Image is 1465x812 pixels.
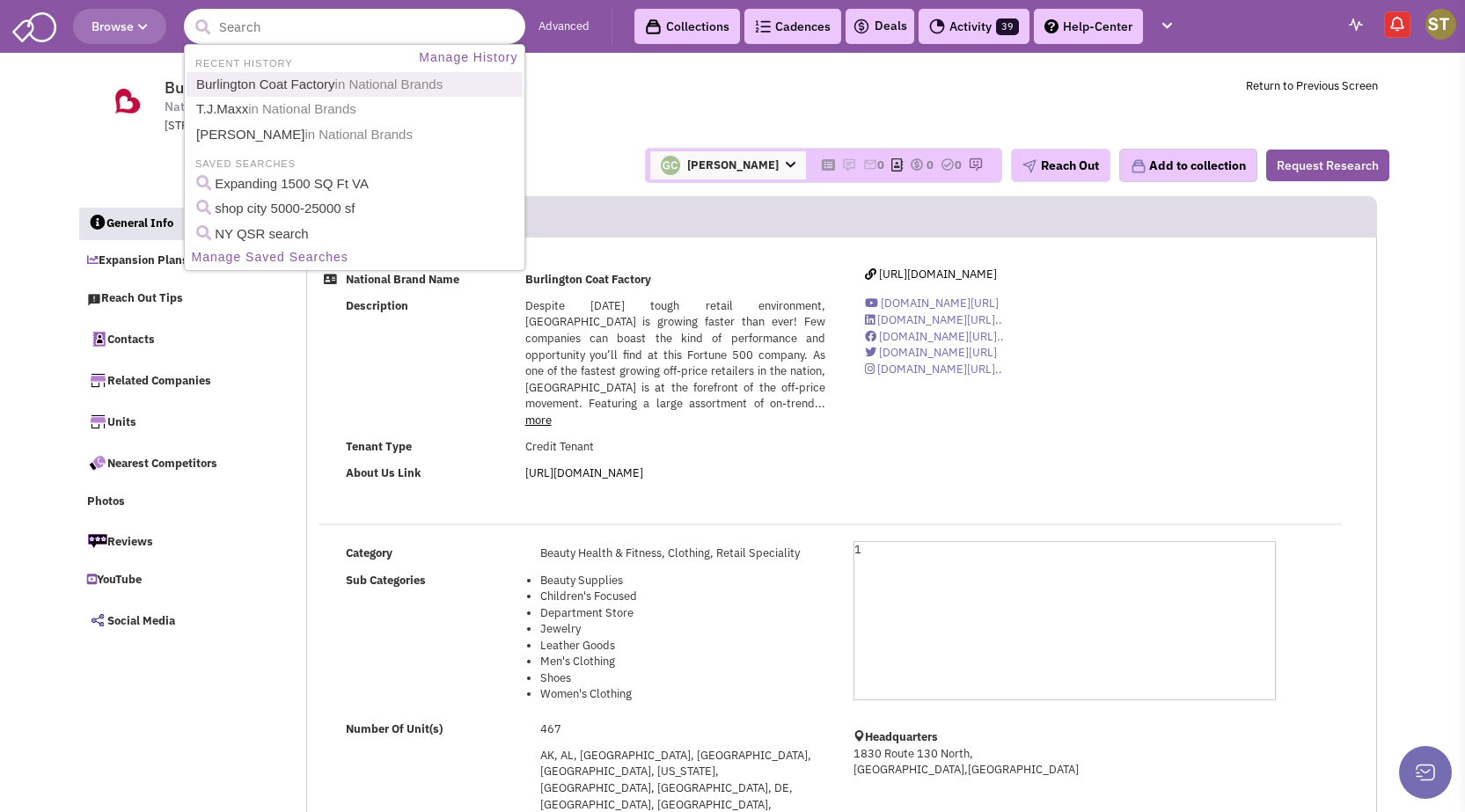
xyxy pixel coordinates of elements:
[996,18,1019,35] span: 39
[346,721,443,736] b: Number Of Unit(s)
[540,605,825,622] li: Department Store
[540,670,825,687] li: Shoes
[881,296,999,311] span: [DOMAIN_NAME][URL]
[1425,9,1456,40] img: Shary Thur
[865,312,1002,327] a: [DOMAIN_NAME][URL]..
[853,746,1276,779] p: 1830 Route 130 North, [GEOGRAPHIC_DATA],[GEOGRAPHIC_DATA]
[165,77,334,98] span: Burlington Coat Factory
[78,486,270,519] a: Photos
[853,16,870,37] img: icon-deals.svg
[941,157,955,172] img: TaskCount.png
[969,157,983,172] img: research-icon.png
[879,329,1004,344] span: [DOMAIN_NAME][URL]..
[927,157,934,172] span: 0
[1044,19,1058,33] img: help.png
[346,465,421,480] b: About Us Link
[187,246,523,268] a: Manage Saved Searches
[535,716,831,743] td: 467
[865,345,997,360] a: [DOMAIN_NAME][URL]
[535,541,831,567] td: Beauty Health & Fitness, Clothing, Retail Speciality
[540,638,825,655] li: Leather Goods
[520,434,831,460] td: Credit Tenant
[78,564,270,597] a: YouTube
[865,267,997,282] a: [URL][DOMAIN_NAME]
[744,9,841,44] a: Cadences
[1119,149,1257,182] button: Add to collection
[414,47,523,69] a: Manage History
[853,16,907,37] a: Deals
[634,9,740,44] a: Collections
[910,157,924,172] img: icon-dealamount.png
[645,18,662,35] img: icon-collection-lavender-black.svg
[191,223,522,246] a: NY QSR search
[184,9,525,44] input: Search
[191,123,522,147] a: [PERSON_NAME]in National Brands
[538,18,590,35] a: Advanced
[1131,158,1146,174] img: icon-collection-lavender.png
[304,127,413,142] span: in National Brands
[187,53,297,71] li: RECENT HISTORY
[525,413,552,428] a: more
[1266,150,1389,181] button: Request Research
[540,654,825,670] li: Men's Clothing
[1022,159,1036,173] img: plane.png
[955,157,962,172] span: 0
[346,573,426,588] b: Sub Categories
[191,172,522,196] a: Expanding 1500 SQ Ft VA
[92,18,148,34] span: Browse
[879,345,997,360] span: [DOMAIN_NAME][URL]
[863,157,877,172] img: icon-email-active-16.png
[525,465,643,480] a: [URL][DOMAIN_NAME]
[12,9,56,42] img: SmartAdmin
[525,298,825,411] span: Despite [DATE] tough retail environment, [GEOGRAPHIC_DATA] is growing faster than ever! Few compa...
[1034,9,1143,44] a: Help-Center
[346,439,412,454] b: Tenant Type
[661,156,680,175] img: 4gsb4SvoTEGolcWcxLFjKw.png
[853,541,1276,700] div: 1
[187,153,523,172] li: SAVED SEARCHES
[650,151,806,179] span: [PERSON_NAME]
[540,621,825,638] li: Jewelry
[929,18,945,34] img: Activity.png
[78,523,270,560] a: Reviews
[879,267,997,282] span: [URL][DOMAIN_NAME]
[865,329,1004,344] a: [DOMAIN_NAME][URL]..
[191,73,522,97] a: Burlington Coat Factoryin National Brands
[540,573,825,589] li: Beauty Supplies
[78,245,270,278] a: Expansion Plans
[865,729,938,744] b: Headquarters
[78,602,270,639] a: Social Media
[335,77,443,91] span: in National Brands
[346,298,408,313] b: Description
[165,118,624,135] div: [STREET_ADDRESS]
[865,296,999,311] a: [DOMAIN_NAME][URL]
[1011,149,1110,182] button: Reach Out
[78,320,270,357] a: Contacts
[191,197,522,221] a: shop city 5000-25000 sf
[540,589,825,605] li: Children's Focused
[540,686,825,703] li: Women's Clothing
[919,9,1029,44] a: Activity39
[525,272,651,287] b: Burlington Coat Factory
[78,282,270,316] a: Reach Out Tips
[78,362,270,399] a: Related Companies
[842,157,856,172] img: icon-note.png
[165,98,249,116] span: National Brand
[73,9,166,44] button: Browse
[877,157,884,172] span: 0
[346,272,459,287] b: National Brand Name
[877,312,1002,327] span: [DOMAIN_NAME][URL]..
[78,444,270,481] a: Nearest Competitors
[877,362,1002,377] span: [DOMAIN_NAME][URL]..
[1246,78,1378,93] a: Return to Previous Screen
[755,20,771,33] img: Cadences_logo.png
[865,362,1002,377] a: [DOMAIN_NAME][URL]..
[78,403,270,440] a: Units
[191,98,522,121] a: T.J.Maxxin National Brands
[248,101,356,116] span: in National Brands
[346,545,392,560] b: Category
[79,208,271,241] a: General Info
